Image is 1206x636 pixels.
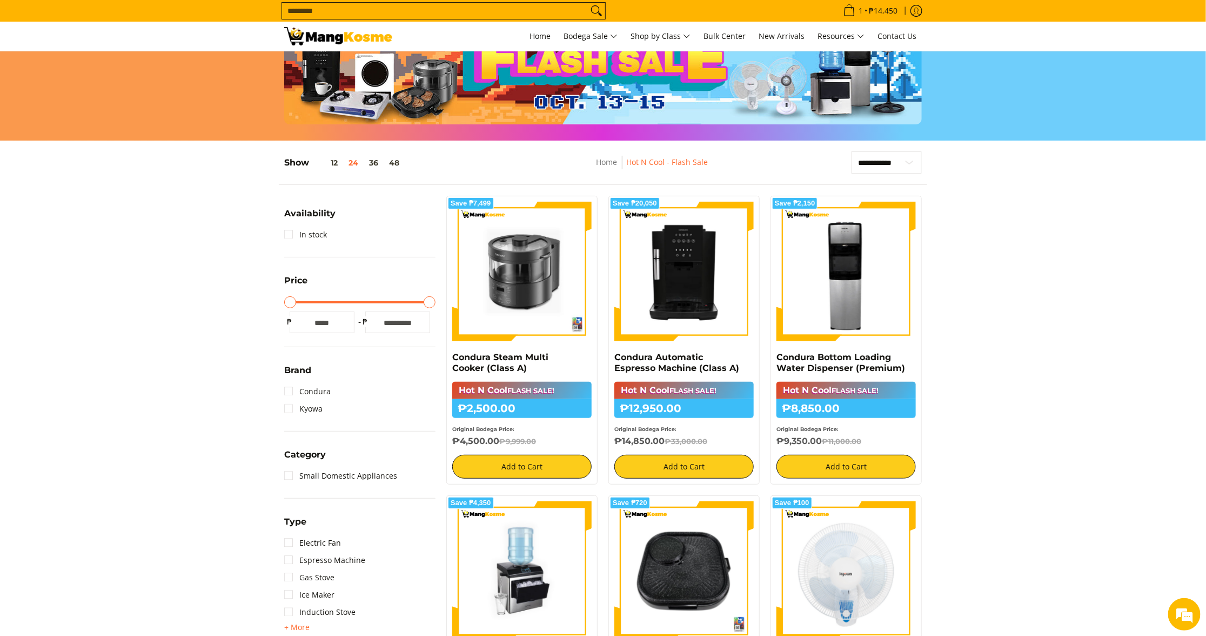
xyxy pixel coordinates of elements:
span: Type [284,518,306,526]
a: Condura Steam Multi Cooker (Class A) [452,352,548,373]
span: Save ₱720 [613,500,647,506]
h5: Show [284,157,405,168]
button: Add to Cart [614,455,754,479]
h6: ₱8,850.00 [776,399,916,418]
img: Condura Automatic Espresso Machine (Class A) [614,202,754,341]
del: ₱11,000.00 [822,437,861,446]
span: Save ₱2,150 [775,200,815,207]
span: Save ₱100 [775,500,809,506]
a: Condura Automatic Espresso Machine (Class A) [614,352,739,373]
a: Home [524,22,556,51]
del: ₱9,999.00 [499,437,536,446]
span: ₱14,450 [867,7,899,15]
div: Minimize live chat window [177,5,203,31]
button: 12 [309,158,343,167]
span: Resources [818,30,865,43]
a: Electric Fan [284,534,341,552]
span: 1 [857,7,865,15]
span: Bodega Sale [564,30,618,43]
span: Brand [284,366,311,375]
span: Contact Us [877,31,916,41]
span: • [840,5,901,17]
h6: ₱2,500.00 [452,399,592,418]
h6: ₱9,350.00 [776,436,916,447]
del: ₱33,000.00 [665,437,707,446]
a: Espresso Machine [284,552,365,569]
a: Bulk Center [698,22,751,51]
span: Home [530,31,551,41]
span: Availability [284,209,336,218]
span: Save ₱20,050 [613,200,657,207]
span: Bulk Center [703,31,746,41]
a: Shop by Class [625,22,696,51]
span: We're online! [63,136,149,246]
summary: Open [284,276,307,293]
a: Induction Stove [284,604,356,621]
a: Bodega Sale [558,22,623,51]
a: Condura Bottom Loading Water Dispenser (Premium) [776,352,905,373]
button: 48 [384,158,405,167]
small: Original Bodega Price: [614,426,676,432]
button: 24 [343,158,364,167]
a: Home [597,157,618,167]
a: Ice Maker [284,586,334,604]
button: 36 [364,158,384,167]
span: ₱ [284,316,295,327]
nav: Main Menu [403,22,922,51]
button: Add to Cart [776,455,916,479]
small: Original Bodega Price: [776,426,839,432]
a: Kyowa [284,400,323,418]
summary: Open [284,518,306,534]
a: Resources [812,22,870,51]
a: Small Domestic Appliances [284,467,397,485]
span: + More [284,623,310,632]
a: Gas Stove [284,569,334,586]
summary: Open [284,209,336,226]
a: Hot N Cool - Flash Sale [627,157,708,167]
a: Contact Us [872,22,922,51]
a: Condura [284,383,331,400]
span: ₱ [360,316,371,327]
div: Chat with us now [56,61,182,75]
summary: Open [284,451,326,467]
button: Search [588,3,605,19]
small: Original Bodega Price: [452,426,514,432]
h6: ₱12,950.00 [614,399,754,418]
span: Price [284,276,307,285]
span: Save ₱7,499 [451,200,491,207]
span: New Arrivals [759,31,805,41]
span: Category [284,451,326,459]
a: New Arrivals [753,22,810,51]
nav: Breadcrumbs [521,156,783,180]
h6: ₱4,500.00 [452,436,592,447]
textarea: Type your message and hit 'Enter' [5,295,206,333]
summary: Open [284,621,310,634]
img: Hot N Cool: Mang Kosme MID-PAYDAY APPLIANCES SALE! l Mang Kosme [284,27,392,45]
a: In stock [284,226,327,243]
span: Shop by Class [631,30,691,43]
span: Save ₱4,350 [451,500,491,506]
summary: Open [284,366,311,383]
img: Condura Bottom Loading Water Dispenser (Premium) [776,202,916,341]
img: Condura Steam Multi Cooker (Class A) [452,202,592,341]
h6: ₱14,850.00 [614,436,754,447]
button: Add to Cart [452,455,592,479]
